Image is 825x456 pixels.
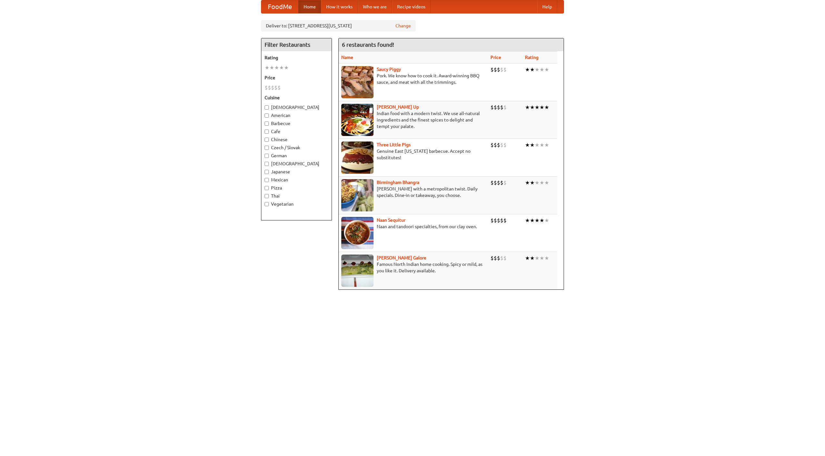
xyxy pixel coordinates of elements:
[530,255,535,262] li: ★
[497,217,500,224] li: $
[261,20,416,32] div: Deliver to: [STREET_ADDRESS][US_STATE]
[341,55,353,60] a: Name
[268,84,271,91] li: $
[530,104,535,111] li: ★
[535,255,539,262] li: ★
[342,42,394,48] ng-pluralize: 6 restaurants found!
[535,217,539,224] li: ★
[539,104,544,111] li: ★
[525,217,530,224] li: ★
[497,66,500,73] li: $
[265,144,328,151] label: Czech / Slovak
[265,185,328,191] label: Pizza
[341,217,374,249] img: naansequitur.jpg
[341,148,485,161] p: Genuine East [US_STATE] barbecue. Accept no substitutes!
[539,217,544,224] li: ★
[358,0,392,13] a: Who we are
[539,255,544,262] li: ★
[535,66,539,73] li: ★
[321,0,358,13] a: How it works
[500,66,503,73] li: $
[525,55,539,60] a: Rating
[265,186,269,190] input: Pizza
[298,0,321,13] a: Home
[494,217,497,224] li: $
[377,104,419,110] a: [PERSON_NAME] Up
[500,141,503,149] li: $
[494,179,497,186] li: $
[277,84,281,91] li: $
[341,255,374,287] img: currygalore.jpg
[503,104,507,111] li: $
[539,179,544,186] li: ★
[490,55,501,60] a: Price
[274,84,277,91] li: $
[265,128,328,135] label: Cafe
[525,66,530,73] li: ★
[265,112,328,119] label: American
[494,66,497,73] li: $
[265,104,328,111] label: [DEMOGRAPHIC_DATA]
[537,0,557,13] a: Help
[535,104,539,111] li: ★
[265,64,269,71] li: ★
[500,104,503,111] li: $
[544,104,549,111] li: ★
[341,186,485,199] p: [PERSON_NAME] with a metropolitan twist. Daily specials. Dine-in or takeaway, you choose.
[544,255,549,262] li: ★
[265,74,328,81] h5: Price
[377,142,411,147] a: Three Little Pigs
[265,193,328,199] label: Thai
[490,104,494,111] li: $
[284,64,289,71] li: ★
[530,141,535,149] li: ★
[341,179,374,211] img: bhangra.jpg
[377,180,419,185] a: Birmingham Bhangra
[544,141,549,149] li: ★
[265,202,269,206] input: Vegetarian
[535,141,539,149] li: ★
[274,64,279,71] li: ★
[279,64,284,71] li: ★
[261,0,298,13] a: FoodMe
[265,120,328,127] label: Barbecue
[494,255,497,262] li: $
[265,160,328,167] label: [DEMOGRAPHIC_DATA]
[341,223,485,230] p: Naan and tandoori specialties, from our clay oven.
[539,66,544,73] li: ★
[530,66,535,73] li: ★
[490,141,494,149] li: $
[265,152,328,159] label: German
[395,23,411,29] a: Change
[377,67,401,72] a: Saucy Piggy
[530,217,535,224] li: ★
[525,255,530,262] li: ★
[535,179,539,186] li: ★
[269,64,274,71] li: ★
[539,141,544,149] li: ★
[500,217,503,224] li: $
[503,255,507,262] li: $
[265,136,328,143] label: Chinese
[265,84,268,91] li: $
[490,66,494,73] li: $
[377,255,426,260] a: [PERSON_NAME] Galore
[377,218,405,223] a: Naan Sequitur
[265,154,269,158] input: German
[497,104,500,111] li: $
[544,217,549,224] li: ★
[525,179,530,186] li: ★
[497,141,500,149] li: $
[265,201,328,207] label: Vegetarian
[265,130,269,134] input: Cafe
[265,113,269,118] input: American
[500,255,503,262] li: $
[271,84,274,91] li: $
[503,66,507,73] li: $
[265,177,328,183] label: Mexican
